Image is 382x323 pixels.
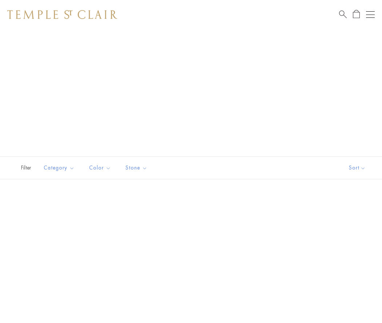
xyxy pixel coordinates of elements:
[333,157,382,179] button: Show sort by
[366,10,375,19] button: Open navigation
[84,160,116,176] button: Color
[40,163,80,172] span: Category
[85,163,116,172] span: Color
[120,160,153,176] button: Stone
[122,163,153,172] span: Stone
[38,160,80,176] button: Category
[7,10,117,19] img: Temple St. Clair
[353,10,360,19] a: Open Shopping Bag
[339,10,347,19] a: Search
